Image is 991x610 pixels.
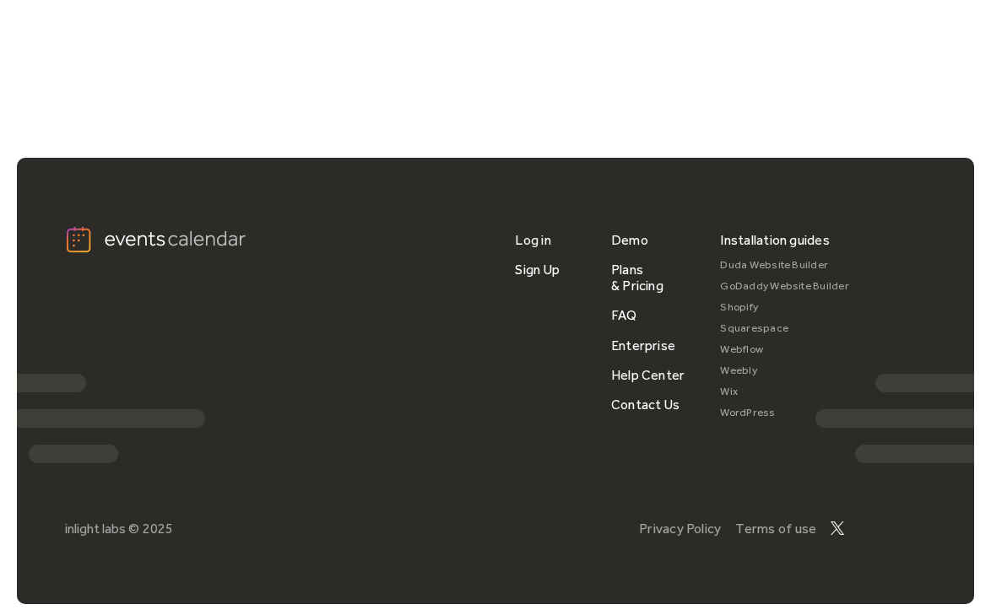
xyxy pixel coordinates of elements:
[720,255,849,276] a: Duda Website Builder
[143,521,173,537] div: 2025
[611,360,685,390] a: Help Center
[720,339,849,360] a: Webflow
[515,225,550,255] a: Log in
[720,381,849,402] a: Wix
[720,276,849,297] a: GoDaddy Website Builder
[611,225,648,255] a: Demo
[611,300,637,330] a: FAQ
[611,255,694,300] a: Plans & Pricing
[720,318,849,339] a: Squarespace
[65,521,139,537] div: inlight labs ©
[720,360,849,381] a: Weebly
[611,331,675,360] a: Enterprise
[611,390,680,419] a: Contact Us
[720,402,849,424] a: WordPress
[720,297,849,318] a: Shopify
[515,255,560,284] a: Sign Up
[720,225,830,255] div: Installation guides
[735,521,817,537] a: Terms of use
[639,521,721,537] a: Privacy Policy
